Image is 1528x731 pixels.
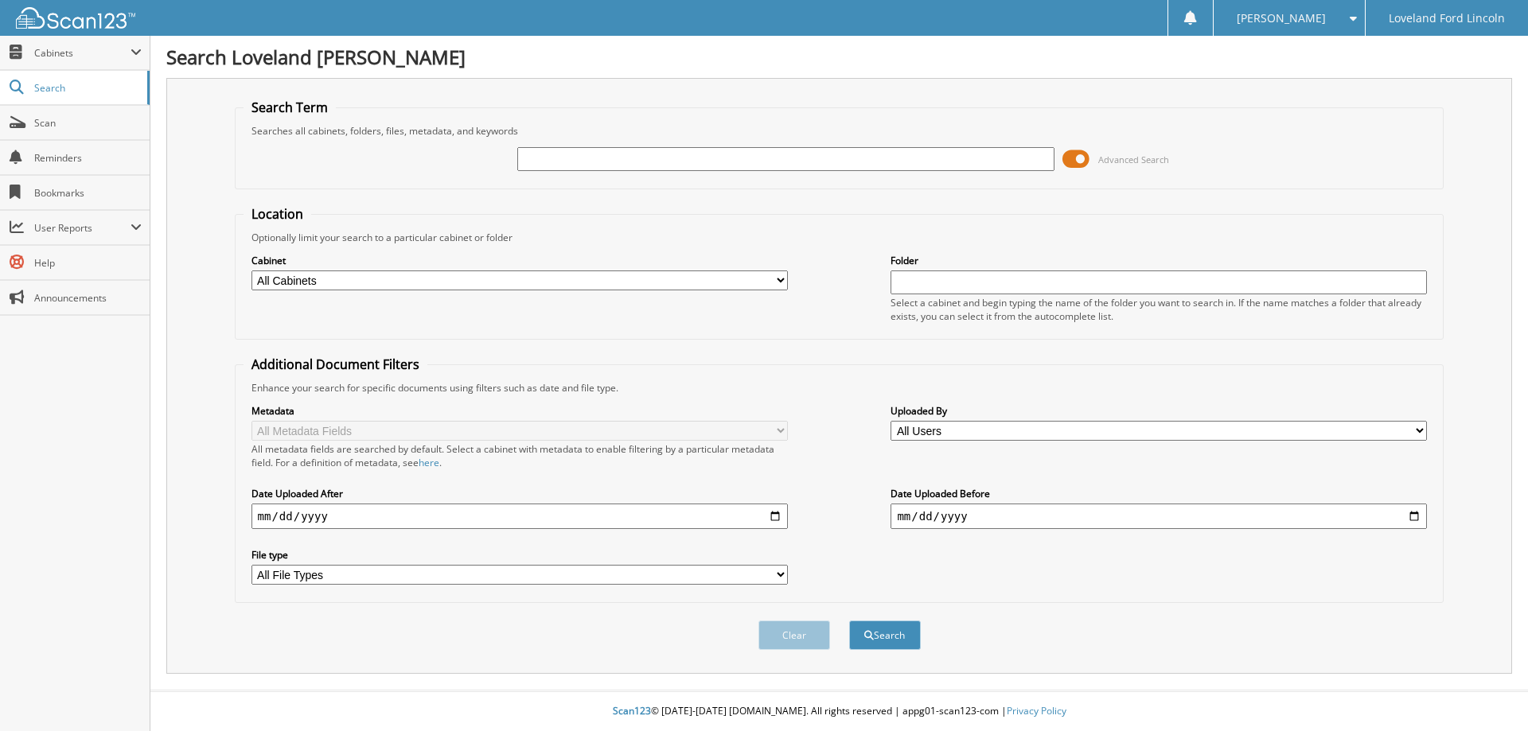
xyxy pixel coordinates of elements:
[1098,154,1169,165] span: Advanced Search
[244,356,427,373] legend: Additional Document Filters
[251,404,788,418] label: Metadata
[34,116,142,130] span: Scan
[244,231,1436,244] div: Optionally limit your search to a particular cabinet or folder
[1007,704,1066,717] a: Privacy Policy
[34,81,139,95] span: Search
[244,99,336,116] legend: Search Term
[1389,14,1505,23] span: Loveland Ford Lincoln
[891,254,1427,267] label: Folder
[244,124,1436,138] div: Searches all cabinets, folders, files, metadata, and keywords
[891,296,1427,323] div: Select a cabinet and begin typing the name of the folder you want to search in. If the name match...
[34,256,142,270] span: Help
[891,504,1427,529] input: end
[16,7,135,29] img: scan123-logo-white.svg
[34,151,142,165] span: Reminders
[849,620,921,650] button: Search
[244,381,1436,395] div: Enhance your search for specific documents using filters such as date and file type.
[891,404,1427,418] label: Uploaded By
[34,46,131,60] span: Cabinets
[251,504,788,529] input: start
[34,291,142,305] span: Announcements
[244,205,311,223] legend: Location
[758,620,830,650] button: Clear
[251,254,788,267] label: Cabinet
[34,221,131,235] span: User Reports
[251,487,788,500] label: Date Uploaded After
[251,442,788,469] div: All metadata fields are searched by default. Select a cabinet with metadata to enable filtering b...
[251,548,788,562] label: File type
[166,44,1512,70] h1: Search Loveland [PERSON_NAME]
[150,692,1528,731] div: © [DATE]-[DATE] [DOMAIN_NAME]. All rights reserved | appg01-scan123-com |
[419,456,439,469] a: here
[891,487,1427,500] label: Date Uploaded Before
[1237,14,1326,23] span: [PERSON_NAME]
[34,186,142,200] span: Bookmarks
[613,704,651,717] span: Scan123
